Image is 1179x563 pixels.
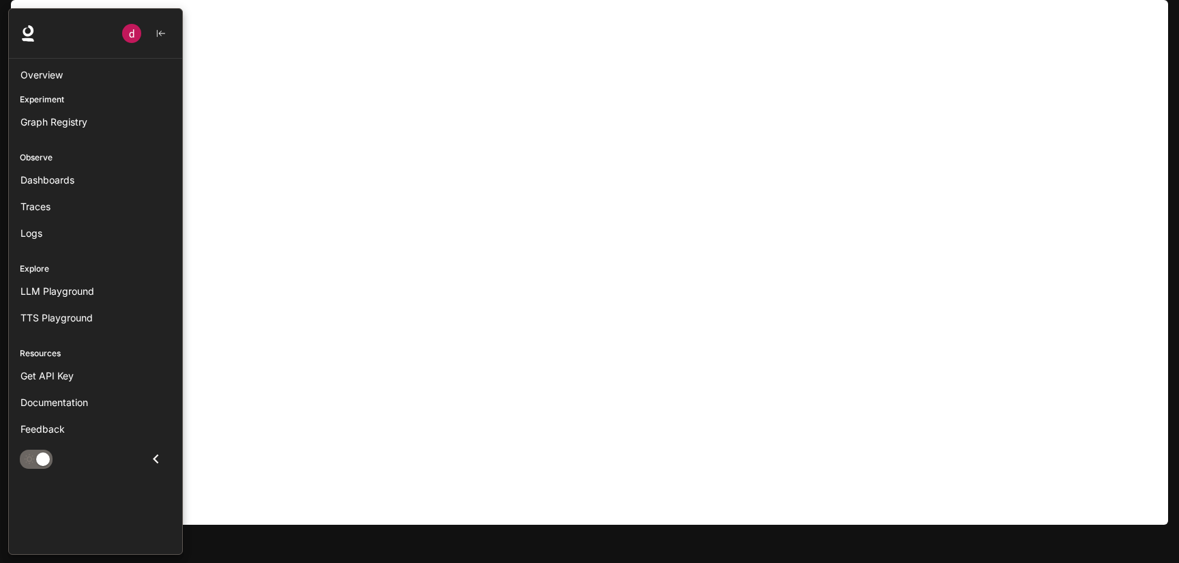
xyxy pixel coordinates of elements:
[20,284,94,298] span: LLM Playground
[14,110,177,134] a: Graph Registry
[14,63,177,87] a: Overview
[20,68,63,82] span: Overview
[14,306,177,330] a: TTS Playground
[141,445,171,473] button: Close drawer
[20,226,42,240] span: Logs
[9,347,182,360] p: Resources
[14,279,177,303] a: LLM Playground
[20,311,93,325] span: TTS Playground
[14,390,177,414] a: Documentation
[9,263,182,275] p: Explore
[20,173,74,187] span: Dashboards
[36,451,50,466] span: Dark mode toggle
[20,395,88,409] span: Documentation
[9,93,182,106] p: Experiment
[14,194,177,218] a: Traces
[9,151,182,164] p: Observe
[14,168,177,192] a: Dashboards
[20,369,74,383] span: Get API Key
[20,422,65,436] span: Feedback
[20,199,50,214] span: Traces
[14,417,177,441] a: Feedback
[14,364,177,388] a: Get API Key
[122,24,141,43] img: User avatar
[118,20,145,47] button: User avatar
[14,221,177,245] a: Logs
[20,115,87,129] span: Graph Registry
